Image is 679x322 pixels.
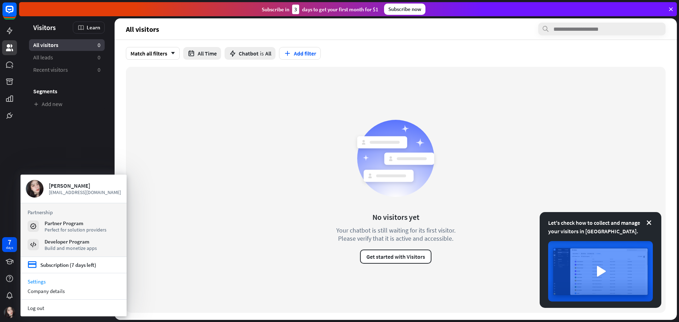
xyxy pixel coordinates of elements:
[28,260,96,269] a: credit_card Subscription (7 days left)
[29,98,105,110] a: Add new
[28,220,120,233] a: Partner Program Perfect for solution providers
[21,303,127,313] a: Log out
[28,209,120,216] h3: Partnership
[33,66,68,74] span: Recent visitors
[21,286,127,296] div: Company details
[2,237,17,252] a: 7 days
[49,189,121,195] span: [EMAIL_ADDRESS][DOMAIN_NAME]
[33,41,58,49] span: All visitors
[26,180,121,198] a: [PERSON_NAME] [EMAIL_ADDRESS][DOMAIN_NAME]
[323,226,468,242] div: Your chatbot is still waiting for its first visitor. Please verify that it is active and accessible.
[167,51,175,55] i: arrow_down
[40,262,96,268] div: Subscription (7 days left)
[98,41,100,49] aside: 0
[126,47,180,60] div: Match all filters
[548,241,653,301] img: image
[292,5,299,14] div: 3
[28,238,120,251] a: Developer Program Build and monetize apps
[28,260,37,269] i: credit_card
[45,227,106,233] div: Perfect for solution providers
[360,250,431,264] button: Get started with Visitors
[262,5,378,14] div: Subscribe in days to get your first month for $1
[548,218,653,235] div: Let's check how to collect and manage your visitors in [GEOGRAPHIC_DATA].
[260,50,264,57] span: is
[6,245,13,250] div: days
[372,212,419,222] div: No visitors yet
[33,54,53,61] span: All leads
[29,64,105,76] a: Recent visitors 0
[384,4,425,15] div: Subscribe now
[45,245,97,251] div: Build and monetize apps
[183,47,221,60] button: All Time
[98,66,100,74] aside: 0
[239,50,259,57] span: Chatbot
[45,238,97,245] div: Developer Program
[126,25,159,33] span: All visitors
[6,3,27,24] button: Open LiveChat chat widget
[29,88,105,95] h3: Segments
[98,54,100,61] aside: 0
[33,23,56,31] span: Visitors
[279,47,321,60] button: Add filter
[8,239,11,245] div: 7
[45,220,106,227] div: Partner Program
[87,24,100,31] span: Learn
[265,50,271,57] span: All
[29,52,105,63] a: All leads 0
[21,277,127,286] a: Settings
[49,182,121,189] div: [PERSON_NAME]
